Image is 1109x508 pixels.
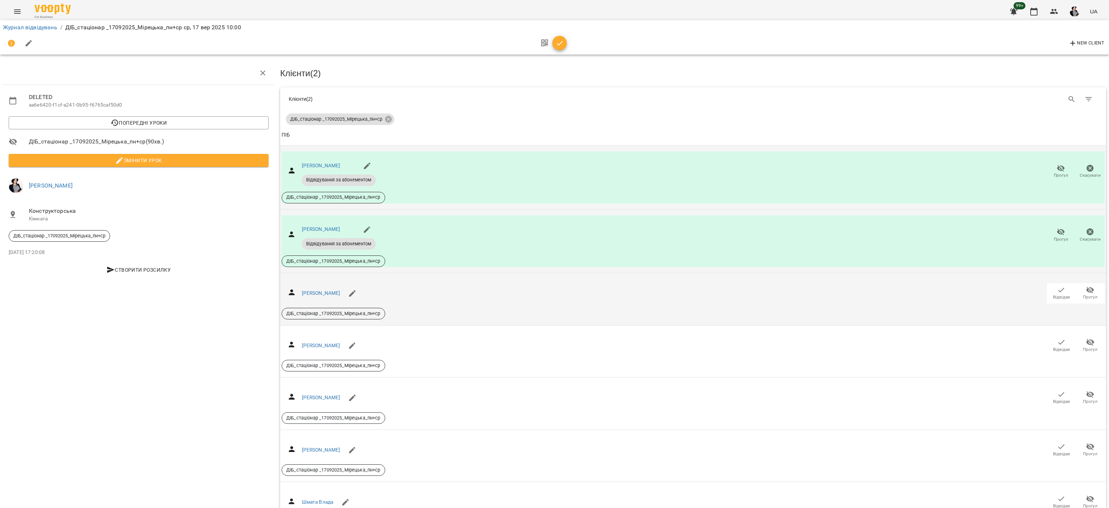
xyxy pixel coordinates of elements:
span: ДІБ_стаціонар _17092025_Мірецька_пн+ср [282,258,385,264]
span: ПІБ [282,131,1105,139]
button: Прогул [1046,225,1075,245]
span: Скасувати [1080,172,1101,178]
img: Voopty Logo [35,4,71,14]
span: ДІБ_стаціонар _17092025_Мірецька_пн+ср [282,194,385,201]
p: [DATE] 17:20:08 [9,249,269,256]
span: UA [1090,8,1097,15]
button: Відвідав [1047,335,1076,356]
span: Відвідав [1053,294,1070,300]
p: Кімната [29,215,269,223]
button: Search [1063,91,1080,108]
a: [PERSON_NAME] [302,226,340,232]
span: DELETED [29,93,269,102]
p: aa6e6420-f1cf-a241-0b95-f6765caf50d0 [29,102,269,109]
nav: breadcrumb [3,23,1106,32]
img: c8bf1b7ea891a2671d46e73f1d62b853.jpg [1070,7,1080,17]
span: Прогул [1083,346,1097,353]
span: Відвідав [1053,399,1070,405]
span: Створити розсилку [12,266,266,274]
a: [PERSON_NAME] [302,163,340,168]
a: [PERSON_NAME] [302,290,340,296]
button: Фільтр [1080,91,1097,108]
span: ДІБ_стаціонар _17092025_Мірецька_пн+ср [9,233,110,239]
span: Прогул [1083,451,1097,457]
a: [PERSON_NAME] [29,182,73,189]
h3: Клієнти ( 2 ) [280,69,1106,78]
button: New Client [1067,38,1106,49]
button: Прогул [1076,283,1105,303]
span: Змінити урок [14,156,263,165]
span: Відвідування за абонементом [302,177,376,183]
div: Sort [282,131,290,139]
div: ДІБ_стаціонар _17092025_Мірецька_пн+ср [286,113,394,125]
span: Прогул [1083,399,1097,405]
button: Menu [9,3,26,20]
a: [PERSON_NAME] [302,395,340,400]
span: Прогул [1054,172,1068,178]
button: Прогул [1076,388,1105,408]
div: ПІБ [282,131,290,139]
span: Скасувати [1080,236,1101,242]
button: Скасувати [1075,225,1105,245]
li: / [60,23,62,32]
span: ДІБ_стаціонар _17092025_Мірецька_пн+ср [282,362,385,369]
span: Попередні уроки [14,119,263,127]
span: Відвідав [1053,451,1070,457]
button: Прогул [1076,335,1105,356]
button: Створити розсилку [9,263,269,276]
a: [PERSON_NAME] [302,343,340,348]
span: Відвідав [1053,346,1070,353]
span: ДІБ_стаціонар _17092025_Мірецька_пн+ср [286,116,387,122]
img: c8bf1b7ea891a2671d46e73f1d62b853.jpg [9,178,23,193]
span: 99+ [1014,2,1026,9]
p: ДІБ_стаціонар _17092025_Мірецька_пн+ср ср, 17 вер 2025 10:00 [65,23,241,32]
button: Прогул [1046,162,1075,182]
span: Конструкторська [29,207,269,215]
button: Попередні уроки [9,116,269,129]
div: ДІБ_стаціонар _17092025_Мірецька_пн+ср [9,230,110,242]
button: Скасувати [1075,162,1105,182]
span: ДІБ_стаціонар _17092025_Мірецька_пн+ср [282,467,385,473]
span: ДІБ_стаціонар _17092025_Мірецька_пн+ср ( 90 хв. ) [29,137,269,146]
a: Журнал відвідувань [3,24,57,31]
button: Змінити урок [9,154,269,167]
span: Прогул [1083,294,1097,300]
span: ДІБ_стаціонар _17092025_Мірецька_пн+ср [282,415,385,421]
a: [PERSON_NAME] [302,447,340,453]
div: Table Toolbar [280,87,1106,111]
span: For Business [35,15,71,20]
button: UA [1087,5,1100,18]
button: Відвідав [1047,283,1076,303]
span: Відвідування за абонементом [302,241,376,247]
a: Шмата Влада [302,499,334,505]
div: Клієнти ( 2 ) [289,95,688,103]
span: Прогул [1054,236,1068,242]
button: Відвідав [1047,388,1076,408]
span: New Client [1069,39,1104,48]
button: Відвідав [1047,440,1076,460]
button: Прогул [1076,440,1105,460]
span: ДІБ_стаціонар _17092025_Мірецька_пн+ср [282,310,385,317]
